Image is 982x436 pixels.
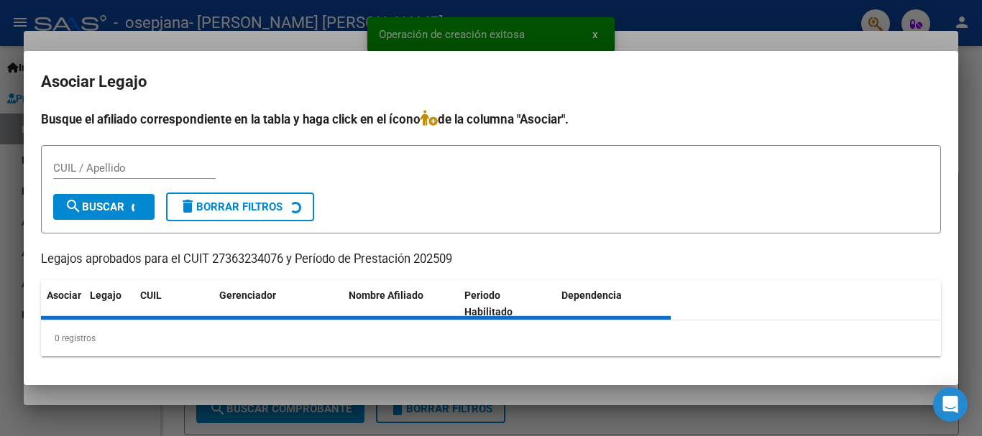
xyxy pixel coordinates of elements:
datatable-header-cell: CUIL [134,280,214,328]
p: Legajos aprobados para el CUIT 27363234076 y Período de Prestación 202509 [41,251,941,269]
mat-icon: delete [179,198,196,215]
datatable-header-cell: Gerenciador [214,280,343,328]
span: Asociar [47,289,81,301]
span: Nombre Afiliado [349,289,423,301]
span: Periodo Habilitado [464,289,513,317]
datatable-header-cell: Dependencia [556,280,671,328]
button: Borrar Filtros [166,193,314,221]
datatable-header-cell: Periodo Habilitado [459,280,556,328]
span: Legajo [90,289,121,301]
datatable-header-cell: Nombre Afiliado [343,280,459,328]
span: Dependencia [561,289,622,301]
mat-icon: search [65,198,82,215]
h2: Asociar Legajo [41,68,941,96]
span: CUIL [140,289,162,301]
span: Gerenciador [219,289,276,301]
h4: Busque el afiliado correspondiente en la tabla y haga click en el ícono de la columna "Asociar". [41,110,941,129]
button: Buscar [53,194,155,220]
datatable-header-cell: Legajo [84,280,134,328]
span: Buscar [65,200,124,213]
datatable-header-cell: Asociar [41,280,84,328]
span: Borrar Filtros [179,200,283,213]
div: Open Intercom Messenger [933,387,968,422]
div: 0 registros [41,320,941,356]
